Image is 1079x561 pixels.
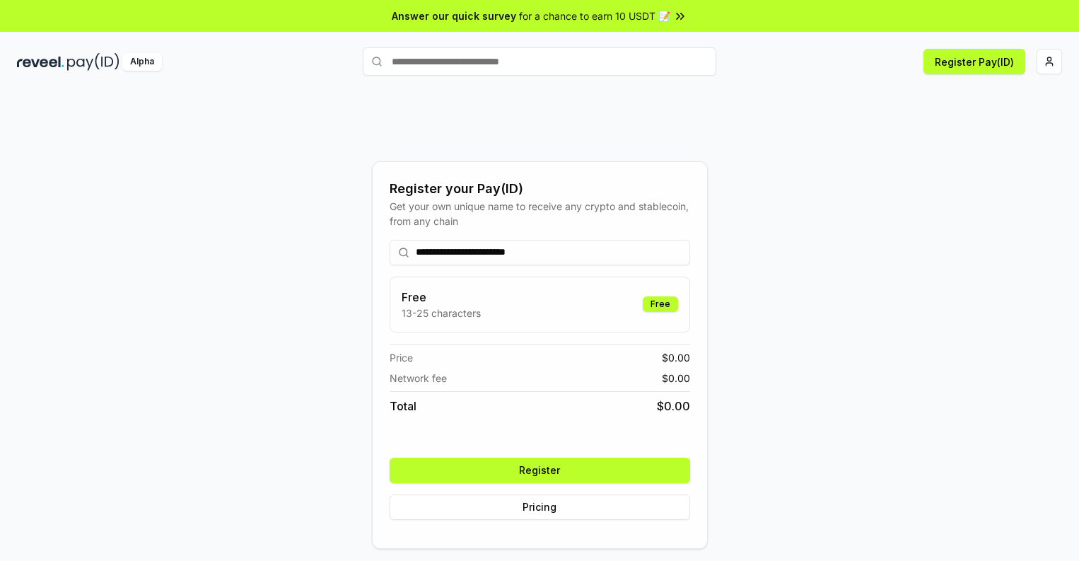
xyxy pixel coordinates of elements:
[390,398,416,415] span: Total
[390,179,690,199] div: Register your Pay(ID)
[17,53,64,71] img: reveel_dark
[390,458,690,483] button: Register
[662,371,690,386] span: $ 0.00
[122,53,162,71] div: Alpha
[923,49,1025,74] button: Register Pay(ID)
[657,398,690,415] span: $ 0.00
[390,350,413,365] span: Price
[390,495,690,520] button: Pricing
[402,306,481,320] p: 13-25 characters
[67,53,119,71] img: pay_id
[643,296,678,312] div: Free
[402,289,481,306] h3: Free
[662,350,690,365] span: $ 0.00
[390,199,690,229] div: Get your own unique name to receive any crypto and stablecoin, from any chain
[390,371,447,386] span: Network fee
[519,8,670,23] span: for a chance to earn 10 USDT 📝
[392,8,516,23] span: Answer our quick survey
